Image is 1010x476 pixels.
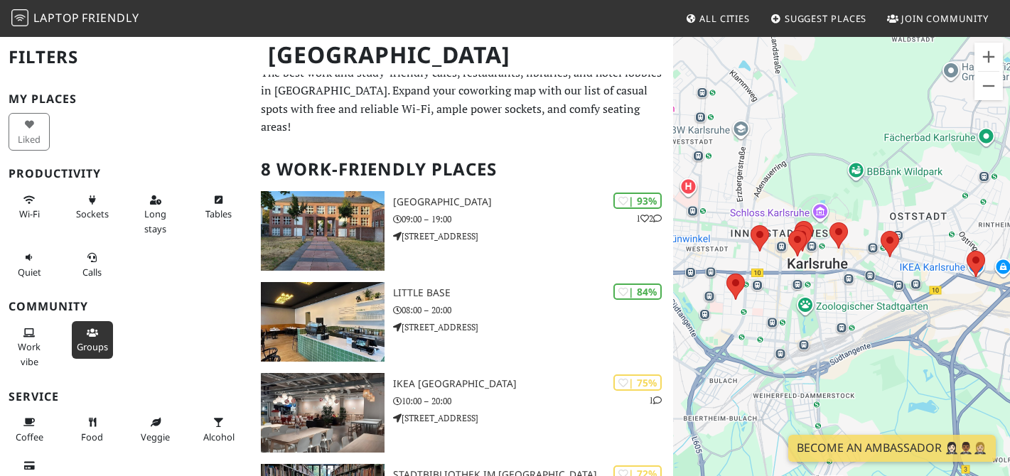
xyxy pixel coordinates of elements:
[205,207,232,220] span: Work-friendly tables
[135,188,176,240] button: Long stays
[9,321,50,373] button: Work vibe
[393,378,674,390] h3: IKEA [GEOGRAPHIC_DATA]
[72,411,113,448] button: Food
[9,300,244,313] h3: Community
[393,303,674,317] p: 08:00 – 20:00
[393,411,674,425] p: [STREET_ADDRESS]
[252,191,673,271] a: Baden State Library | 93% 12 [GEOGRAPHIC_DATA] 09:00 – 19:00 [STREET_ADDRESS]
[9,167,244,180] h3: Productivity
[261,373,384,453] img: IKEA Karlsruhe
[9,411,50,448] button: Coffee
[9,92,244,106] h3: My Places
[765,6,873,31] a: Suggest Places
[72,246,113,283] button: Calls
[9,188,50,226] button: Wi-Fi
[252,282,673,362] a: Little Base | 84% Little Base 08:00 – 20:00 [STREET_ADDRESS]
[198,411,239,448] button: Alcohol
[72,188,113,226] button: Sockets
[613,283,662,300] div: | 84%
[144,207,166,234] span: Long stays
[135,411,176,448] button: Veggie
[141,431,170,443] span: Veggie
[261,148,665,191] h2: 8 Work-Friendly Places
[613,374,662,391] div: | 75%
[261,282,384,362] img: Little Base
[18,340,41,367] span: People working
[82,10,139,26] span: Friendly
[974,72,1003,100] button: Zoom out
[9,390,244,404] h3: Service
[82,266,102,278] span: Video/audio calls
[77,340,108,353] span: Group tables
[19,207,40,220] span: Stable Wi-Fi
[881,6,994,31] a: Join Community
[11,6,139,31] a: LaptopFriendly LaptopFriendly
[9,36,244,79] h2: Filters
[33,10,80,26] span: Laptop
[16,431,43,443] span: Coffee
[257,36,670,75] h1: [GEOGRAPHIC_DATA]
[393,229,674,243] p: [STREET_ADDRESS]
[81,431,103,443] span: Food
[198,188,239,226] button: Tables
[393,196,674,208] h3: [GEOGRAPHIC_DATA]
[649,394,662,407] p: 1
[393,320,674,334] p: [STREET_ADDRESS]
[18,266,41,278] span: Quiet
[679,6,756,31] a: All Cities
[699,12,750,25] span: All Cities
[636,212,662,225] p: 1 2
[11,9,28,26] img: LaptopFriendly
[203,431,235,443] span: Alcohol
[393,394,674,408] p: 10:00 – 20:00
[974,43,1003,71] button: Zoom in
[613,193,662,209] div: | 93%
[393,287,674,299] h3: Little Base
[76,207,109,220] span: Power sockets
[393,212,674,226] p: 09:00 – 19:00
[785,12,867,25] span: Suggest Places
[9,246,50,283] button: Quiet
[252,373,673,453] a: IKEA Karlsruhe | 75% 1 IKEA [GEOGRAPHIC_DATA] 10:00 – 20:00 [STREET_ADDRESS]
[72,321,113,359] button: Groups
[261,64,665,136] p: The best work and study-friendly cafes, restaurants, libraries, and hotel lobbies in [GEOGRAPHIC_...
[261,191,384,271] img: Baden State Library
[901,12,989,25] span: Join Community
